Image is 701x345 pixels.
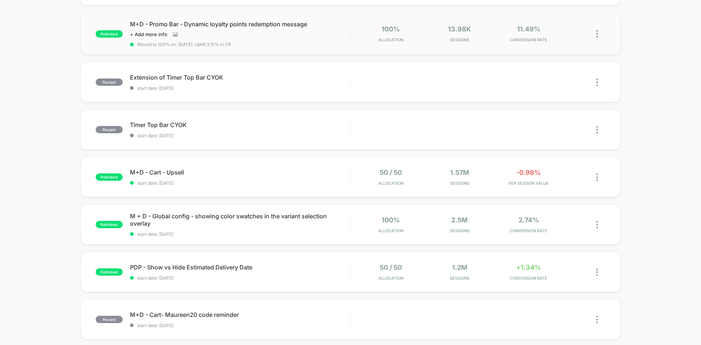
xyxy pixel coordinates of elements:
span: start date: [DATE] [130,275,350,281]
span: CONVERSION RATE [496,228,561,233]
span: 100% [382,25,400,33]
span: -0.98% [516,169,541,176]
span: paused [96,126,123,133]
span: PDP - Show vs Hide Estimated Delivery Date [130,264,350,271]
span: 13.98k [448,25,471,33]
img: close [596,316,598,323]
span: Sessions [427,276,493,281]
span: 1.57M [450,169,469,176]
span: 1.2M [452,264,467,271]
span: CONVERSION RATE [496,276,561,281]
img: close [596,173,598,181]
span: PER SESSION VALUE [496,181,561,186]
span: M+D - Cart - Upsell [130,169,350,176]
img: close [596,268,598,276]
span: 2.5M [451,216,468,224]
span: paused [96,78,123,86]
span: start date: [DATE] [130,231,350,237]
span: paused [96,316,123,323]
span: M + D - Global config - showing color swatches in the variant selection overlay [130,212,350,227]
span: start date: [DATE] [130,180,350,186]
span: Moved to 100% on: [DATE] . Uplift: 3.10% in CR [137,42,231,47]
span: start date: [DATE] [130,323,350,328]
span: 50 / 50 [380,264,402,271]
span: Allocation [378,228,403,233]
span: 100% [382,216,400,224]
img: close [596,30,598,38]
span: M+D - Cart- Maureen20 code reminder [130,311,350,318]
span: 2.74% [518,216,539,224]
span: Sessions [427,228,493,233]
span: Sessions [427,37,493,42]
img: close [596,221,598,229]
span: M+D - Promo Bar - Dynamic loyalty points redemption message [130,20,350,28]
span: start date: [DATE] [130,85,350,91]
span: published [96,30,123,38]
span: start date: [DATE] [130,133,350,138]
span: Sessions [427,181,493,186]
span: Allocation [378,181,403,186]
span: 11.49% [517,25,540,33]
span: Extension of Timer Top Bar CYOK [130,74,350,81]
span: CONVERSION RATE [496,37,561,42]
span: Allocation [378,37,403,42]
span: Allocation [378,276,403,281]
span: + Add more info [130,31,167,37]
span: published [96,268,123,276]
span: published [96,173,123,181]
span: 50 / 50 [380,169,402,176]
span: published [96,221,123,228]
img: close [596,78,598,86]
img: close [596,126,598,134]
span: Timer Top Bar CYOK [130,121,350,129]
span: +1.34% [516,264,541,271]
